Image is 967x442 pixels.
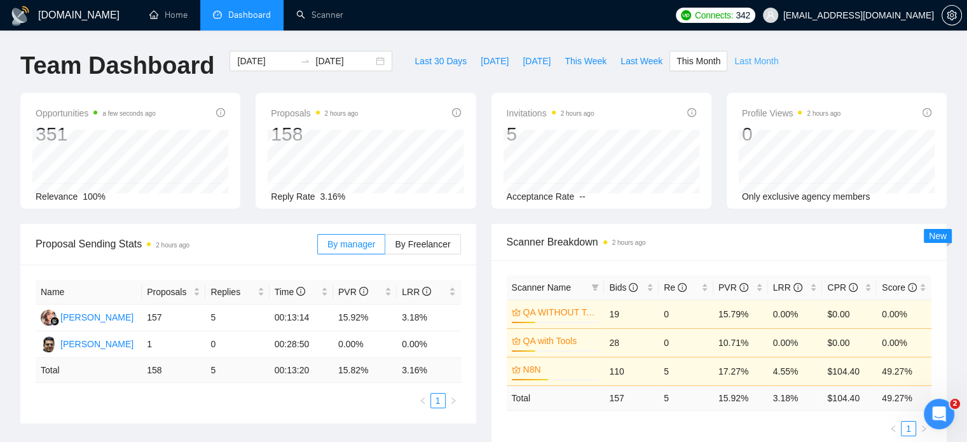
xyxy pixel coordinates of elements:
span: Score [882,282,916,293]
li: Previous Page [415,393,430,408]
span: Invitations [507,106,594,121]
span: dashboard [213,10,222,19]
iframe: Intercom live chat [924,399,954,429]
h1: Team Dashboard [20,51,214,81]
span: Scanner Breakdown [507,234,932,250]
span: setting [942,10,961,20]
td: $ 104.40 [822,385,877,410]
span: New [929,231,947,241]
td: 110 [604,357,659,385]
span: crown [512,336,521,345]
span: filter [589,278,601,297]
span: info-circle [922,108,931,117]
a: homeHome [149,10,188,20]
button: This Month [669,51,727,71]
td: 00:28:50 [270,331,333,358]
li: Next Page [446,393,461,408]
span: Time [275,287,305,297]
td: 15.92% [333,305,397,331]
div: [PERSON_NAME] [60,310,134,324]
span: info-circle [908,283,917,292]
time: a few seconds ago [102,110,155,117]
span: to [300,56,310,66]
td: 0 [205,331,269,358]
span: info-circle [793,283,802,292]
td: 49.27 % [877,385,931,410]
a: N8N [523,363,597,376]
a: QA with Tools [523,334,597,348]
li: Next Page [916,421,931,436]
input: Start date [237,54,295,68]
span: Last 30 Days [415,54,467,68]
td: 0.00% [768,300,823,328]
td: 0.00% [333,331,397,358]
span: swap-right [300,56,310,66]
td: 3.18% [397,305,460,331]
span: This Week [565,54,607,68]
span: filter [591,284,599,291]
time: 2 hours ago [156,242,189,249]
span: Last Month [734,54,778,68]
span: This Month [676,54,720,68]
span: Proposals [147,285,191,299]
td: 157 [604,385,659,410]
span: info-circle [687,108,696,117]
th: Replies [205,280,269,305]
button: [DATE] [516,51,558,71]
span: Reply Rate [271,191,315,202]
th: Name [36,280,142,305]
span: PVR [338,287,368,297]
div: [PERSON_NAME] [60,337,134,351]
td: 1 [142,331,205,358]
time: 2 hours ago [612,239,646,246]
span: info-circle [216,108,225,117]
span: CPR [827,282,857,293]
span: Re [664,282,687,293]
td: 19 [604,300,659,328]
a: QA WITHOUT Tools (search in Titles) [523,305,597,319]
span: By manager [327,239,375,249]
div: 5 [507,122,594,146]
button: left [886,421,901,436]
span: LRR [773,282,802,293]
td: 3.16 % [397,358,460,383]
td: $104.40 [822,357,877,385]
td: Total [36,358,142,383]
span: info-circle [678,283,687,292]
time: 2 hours ago [807,110,840,117]
td: 0.00% [768,328,823,357]
span: Replies [210,285,254,299]
td: 00:13:14 [270,305,333,331]
a: 1 [431,394,445,408]
span: 3.16% [320,191,346,202]
div: 351 [36,122,156,146]
li: 1 [901,421,916,436]
span: 342 [736,8,750,22]
span: right [920,425,928,432]
div: 158 [271,122,358,146]
td: 15.92 % [713,385,768,410]
td: 5 [205,305,269,331]
img: upwork-logo.png [681,10,691,20]
span: Opportunities [36,106,156,121]
div: 0 [742,122,841,146]
span: PVR [718,282,748,293]
td: Total [507,385,605,410]
time: 2 hours ago [561,110,594,117]
span: [DATE] [523,54,551,68]
img: PB [41,336,57,352]
span: Scanner Name [512,282,571,293]
span: -- [579,191,585,202]
td: 28 [604,328,659,357]
th: Proposals [142,280,205,305]
td: 0.00% [397,331,460,358]
a: searchScanner [296,10,343,20]
td: 158 [142,358,205,383]
span: 2 [950,399,960,409]
span: info-circle [359,287,368,296]
span: Connects: [695,8,733,22]
td: 4.55% [768,357,823,385]
button: right [916,421,931,436]
td: 0 [659,328,713,357]
img: gigradar-bm.png [50,317,59,326]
